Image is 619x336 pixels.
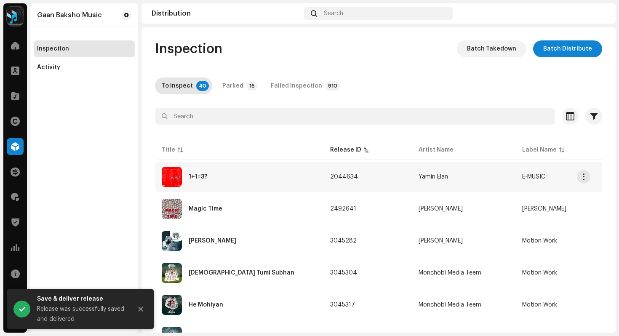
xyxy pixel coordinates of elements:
div: Motion Work [522,270,557,276]
div: 1+1=3? [189,174,207,180]
div: Activity [37,64,60,71]
span: Batch Distribute [543,40,592,57]
img: 790cc5ba-aa94-4f77-be96-5ac753399f6a [592,7,606,20]
button: Close [132,301,149,317]
img: ebb484e4-308a-40ba-b8ee-3e8e19777c3d [162,231,182,251]
span: Inspection [155,40,222,57]
img: 647c1c92-a229-4b42-9370-db2d5d4f0b91 [162,295,182,315]
div: Monchobi Media Teem [419,270,481,276]
span: Yamin Elan [419,174,509,180]
div: Release was successfully saved and delivered [37,304,125,324]
span: HM Rahamatullah [419,238,509,244]
div: E-MUSIC [522,174,545,180]
div: Yamin Elan [419,174,448,180]
div: [PERSON_NAME] [419,238,463,244]
div: Label Name [522,146,557,154]
span: 2044634 [330,174,358,180]
div: Save & deliver release [37,294,125,304]
p-badge: 910 [326,81,340,91]
img: dcd42909-443c-407d-86a2-a10f815590ee [162,263,182,283]
p-badge: 16 [247,81,257,91]
div: Parked [222,77,243,94]
div: Inspection [37,45,69,52]
re-m-nav-item: Activity [34,59,135,76]
span: Joel D Costa [522,206,597,212]
span: 3045304 [330,270,357,276]
span: Motion Work [522,270,597,276]
span: 3045282 [330,238,357,244]
span: Motion Work [522,302,597,308]
div: Motion Work [522,238,557,244]
div: Release ID [330,146,361,154]
div: Allah Tumi Subhan [189,270,294,276]
span: Monchobi Media Teem [419,302,509,308]
div: Motion Work [522,302,557,308]
div: [PERSON_NAME] [419,206,463,212]
div: He Mohiyan [189,302,223,308]
div: Title [162,146,175,154]
re-m-nav-item: Inspection [34,40,135,57]
button: Batch Distribute [533,40,602,57]
img: f2df0cfe-51a7-44cc-933b-228ac52a486e [162,167,182,187]
span: 3045317 [330,302,355,308]
div: Monchobi Media Teem [419,302,481,308]
img: b83a69cf-83ad-4a59-a379-738a154d5e54 [162,199,182,219]
div: Khushbu [189,238,236,244]
input: Search [155,108,555,125]
span: Batch Takedown [467,40,516,57]
div: Gaan Baksho Music [37,12,102,19]
span: Motion Work [522,238,597,244]
div: [PERSON_NAME] [522,206,566,212]
img: 2dae3d76-597f-44f3-9fef-6a12da6d2ece [7,7,24,24]
span: Joel D Costa [419,206,509,212]
div: Distribution [152,10,301,17]
span: 2492641 [330,206,356,212]
div: Magic Time [189,206,222,212]
p-badge: 40 [196,81,209,91]
button: Batch Takedown [457,40,526,57]
div: Failed Inspection [271,77,322,94]
span: Search [324,10,343,17]
span: E-MUSIC [522,174,597,180]
span: Monchobi Media Teem [419,270,509,276]
div: To inspect [162,77,193,94]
